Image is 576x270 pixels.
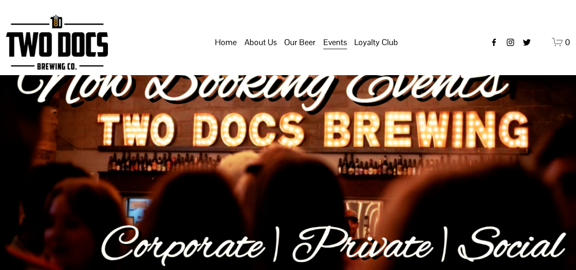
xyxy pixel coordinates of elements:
a: folder dropdown [354,34,398,51]
a: folder dropdown [284,34,316,51]
span: Loyalty Club [354,35,398,50]
a: 0 [552,36,571,48]
span: Our Beer [284,35,316,50]
a: folder dropdown [323,34,347,51]
a: folder dropdown [245,34,277,51]
a: Home [215,34,237,51]
a: instagram-unauth [506,38,515,47]
span: About Us [245,35,277,50]
span: 0 [565,37,570,47]
span: Events [323,35,347,50]
a: Facebook [489,38,499,47]
img: Two Docs Brewing Co. [6,15,108,70]
a: twitter-unauth [522,38,531,47]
